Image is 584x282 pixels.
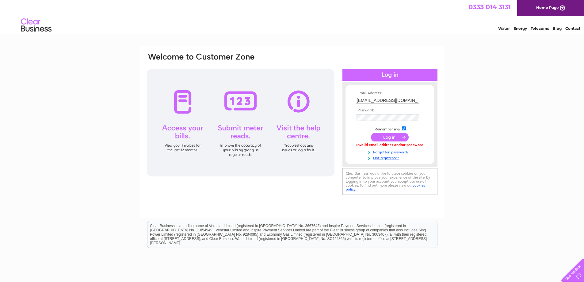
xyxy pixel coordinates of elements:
img: logo.png [21,16,52,35]
div: Invalid email address and/or password [356,143,424,147]
th: Password: [354,108,426,113]
a: 0333 014 3131 [468,3,511,11]
div: Clear Business is a trading name of Verastar Limited (registered in [GEOGRAPHIC_DATA] No. 3667643... [147,3,437,30]
a: cookies policy [346,183,425,191]
input: Submit [371,133,409,141]
a: Not registered? [356,155,426,160]
a: Telecoms [531,26,549,31]
div: Clear Business would like to place cookies on your computer to improve your experience of the sit... [342,168,437,195]
th: Email Address: [354,91,426,95]
a: Forgotten password? [356,149,426,155]
a: Blog [553,26,562,31]
a: Contact [565,26,580,31]
a: Water [498,26,510,31]
a: Energy [513,26,527,31]
td: Remember me? [354,126,426,132]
